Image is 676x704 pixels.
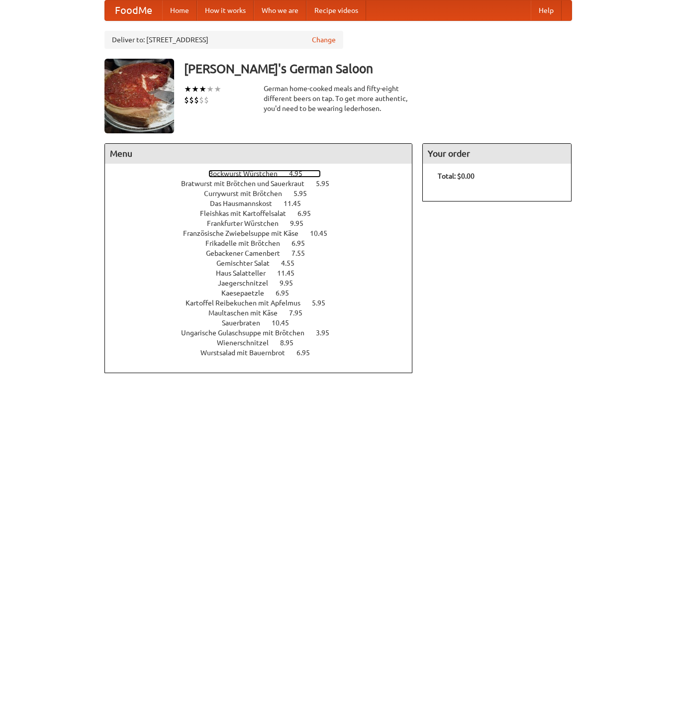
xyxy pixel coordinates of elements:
span: 11.45 [277,269,304,277]
span: 3.95 [316,329,339,337]
a: Gemischter Salat 4.55 [216,259,313,267]
a: Wienerschnitzel 8.95 [217,339,312,347]
li: ★ [192,84,199,95]
span: Frikadelle mit Brötchen [205,239,290,247]
span: 7.95 [289,309,312,317]
span: Haus Salatteller [216,269,276,277]
span: Gebackener Camenbert [206,249,290,257]
a: Currywurst mit Brötchen 5.95 [204,190,325,198]
a: Gebackener Camenbert 7.55 [206,249,323,257]
li: $ [189,95,194,105]
span: 7.55 [291,249,315,257]
a: Haus Salatteller 11.45 [216,269,313,277]
li: ★ [214,84,221,95]
span: Jaegerschnitzel [218,279,278,287]
a: Frikadelle mit Brötchen 6.95 [205,239,323,247]
a: Home [162,0,197,20]
span: Bockwurst Würstchen [208,170,288,178]
a: Jaegerschnitzel 9.95 [218,279,311,287]
h3: [PERSON_NAME]'s German Saloon [184,59,572,79]
span: 10.45 [310,229,337,237]
span: 4.55 [281,259,304,267]
span: Gemischter Salat [216,259,280,267]
li: $ [204,95,209,105]
li: ★ [206,84,214,95]
a: How it works [197,0,254,20]
a: Kaesepaetzle 6.95 [221,289,307,297]
span: Maultaschen mit Käse [208,309,288,317]
a: Who we are [254,0,306,20]
div: German home-cooked meals and fifty-eight different beers on tap. To get more authentic, you'd nee... [264,84,413,113]
span: 6.95 [291,239,315,247]
span: Frankfurter Würstchen [207,219,289,227]
span: 9.95 [290,219,313,227]
span: Französische Zwiebelsuppe mit Käse [183,229,308,237]
a: Recipe videos [306,0,366,20]
span: Sauerbraten [222,319,270,327]
img: angular.jpg [104,59,174,133]
a: FoodMe [105,0,162,20]
li: $ [194,95,199,105]
span: 5.95 [293,190,317,198]
span: Wienerschnitzel [217,339,279,347]
span: Ungarische Gulaschsuppe mit Brötchen [181,329,314,337]
h4: Your order [423,144,571,164]
span: 11.45 [284,200,311,207]
span: 8.95 [280,339,303,347]
span: 5.95 [316,180,339,188]
span: Wurstsalad mit Bauernbrot [200,349,295,357]
a: Bockwurst Würstchen 4.95 [208,170,321,178]
a: Wurstsalad mit Bauernbrot 6.95 [200,349,328,357]
a: Fleishkas mit Kartoffelsalat 6.95 [200,209,329,217]
li: ★ [184,84,192,95]
span: 6.95 [276,289,299,297]
span: Fleishkas mit Kartoffelsalat [200,209,296,217]
span: 6.95 [296,349,320,357]
li: ★ [199,84,206,95]
a: Das Hausmannskost 11.45 [210,200,319,207]
li: $ [184,95,189,105]
span: Kartoffel Reibekuchen mit Apfelmus [186,299,310,307]
span: Currywurst mit Brötchen [204,190,292,198]
a: Französische Zwiebelsuppe mit Käse 10.45 [183,229,346,237]
a: Frankfurter Würstchen 9.95 [207,219,322,227]
a: Kartoffel Reibekuchen mit Apfelmus 5.95 [186,299,344,307]
a: Ungarische Gulaschsuppe mit Brötchen 3.95 [181,329,348,337]
span: 6.95 [297,209,321,217]
span: 4.95 [289,170,312,178]
a: Maultaschen mit Käse 7.95 [208,309,321,317]
li: $ [199,95,204,105]
a: Sauerbraten 10.45 [222,319,307,327]
span: 9.95 [280,279,303,287]
span: 10.45 [272,319,299,327]
h4: Menu [105,144,412,164]
a: Bratwurst mit Brötchen und Sauerkraut 5.95 [181,180,348,188]
span: Das Hausmannskost [210,200,282,207]
a: Change [312,35,336,45]
span: Bratwurst mit Brötchen und Sauerkraut [181,180,314,188]
b: Total: $0.00 [438,172,475,180]
div: Deliver to: [STREET_ADDRESS] [104,31,343,49]
span: 5.95 [312,299,335,307]
a: Help [531,0,562,20]
span: Kaesepaetzle [221,289,274,297]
